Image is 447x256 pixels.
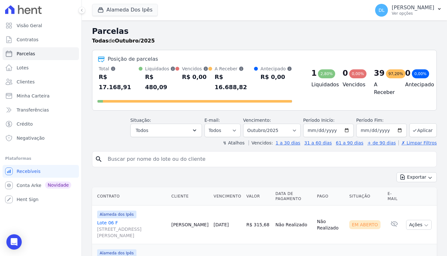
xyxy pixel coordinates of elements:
[273,206,314,244] td: Não Realizado
[223,140,244,145] label: ↯ Atalhos
[398,140,437,145] a: ✗ Limpar Filtros
[92,37,155,45] p: de
[314,206,347,244] td: Não Realizado
[3,118,79,130] a: Crédito
[379,8,385,12] span: DL
[349,69,366,78] div: 0,00%
[17,168,41,175] span: Recebíveis
[17,135,45,141] span: Negativação
[95,155,103,163] i: search
[374,68,384,78] div: 39
[182,72,208,82] div: R$ 0,00
[260,66,292,72] div: Antecipado
[130,118,151,123] label: Situação:
[97,211,136,218] span: Alameda dos Ipês
[97,220,166,239] a: Lote 06 F[STREET_ADDRESS][PERSON_NAME]
[343,81,364,89] h4: Vencidos
[356,117,407,124] label: Período Fim:
[17,196,39,203] span: Hent Sign
[92,26,437,37] h2: Parcelas
[3,104,79,116] a: Transferências
[145,72,176,92] div: R$ 480,09
[145,66,176,72] div: Liquidados
[17,65,29,71] span: Lotes
[92,38,109,44] strong: Todas
[182,66,208,72] div: Vencidos
[3,75,79,88] a: Clientes
[3,179,79,192] a: Conta Arke Novidade
[3,19,79,32] a: Visão Geral
[104,153,434,166] input: Buscar por nome do lote ou do cliente
[405,81,426,89] h4: Antecipado
[17,182,41,189] span: Conta Arke
[244,187,273,206] th: Valor
[97,226,166,239] span: [STREET_ADDRESS][PERSON_NAME]
[6,234,22,250] div: Open Intercom Messenger
[3,165,79,178] a: Recebíveis
[92,4,158,16] button: Alameda Dos Ipês
[215,72,254,92] div: R$ 16.688,82
[244,206,273,244] td: R$ 315,68
[214,222,229,227] a: [DATE]
[108,55,158,63] div: Posição de parcelas
[99,72,139,92] div: R$ 17.168,91
[405,68,411,78] div: 0
[311,81,332,89] h4: Liquidados
[374,81,395,96] h4: A Receber
[385,187,404,206] th: E-mail
[3,193,79,206] a: Hent Sign
[336,140,363,145] a: 61 a 90 dias
[3,61,79,74] a: Lotes
[3,89,79,102] a: Minha Carteira
[17,107,49,113] span: Transferências
[243,118,271,123] label: Vencimento:
[17,93,50,99] span: Minha Carteira
[318,69,335,78] div: 2,80%
[304,140,332,145] a: 31 a 60 dias
[204,118,220,123] label: E-mail:
[169,206,211,244] td: [PERSON_NAME]
[370,1,447,19] button: DL [PERSON_NAME] Ver opções
[211,187,244,206] th: Vencimento
[3,47,79,60] a: Parcelas
[406,220,432,230] button: Ações
[17,121,33,127] span: Crédito
[115,38,155,44] strong: Outubro/2025
[409,123,437,137] button: Aplicar
[392,4,434,11] p: [PERSON_NAME]
[386,69,406,78] div: 97,20%
[3,33,79,46] a: Contratos
[343,68,348,78] div: 0
[249,140,273,145] label: Vencidos:
[311,68,317,78] div: 1
[276,140,300,145] a: 1 a 30 dias
[45,182,71,189] span: Novidade
[215,66,254,72] div: A Receber
[17,79,35,85] span: Clientes
[99,66,139,72] div: Total
[130,124,202,137] button: Todos
[3,132,79,144] a: Negativação
[273,187,314,206] th: Data de Pagamento
[5,155,76,162] div: Plataformas
[349,220,381,229] div: Em Aberto
[17,22,42,29] span: Visão Geral
[397,172,437,182] button: Exportar
[17,36,38,43] span: Contratos
[136,127,148,134] span: Todos
[367,140,396,145] a: + de 90 dias
[314,187,347,206] th: Pago
[392,11,434,16] p: Ver opções
[412,69,429,78] div: 0,00%
[17,50,35,57] span: Parcelas
[169,187,211,206] th: Cliente
[303,118,335,123] label: Período Inicío:
[92,187,169,206] th: Contrato
[260,72,292,82] div: R$ 0,00
[347,187,385,206] th: Situação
